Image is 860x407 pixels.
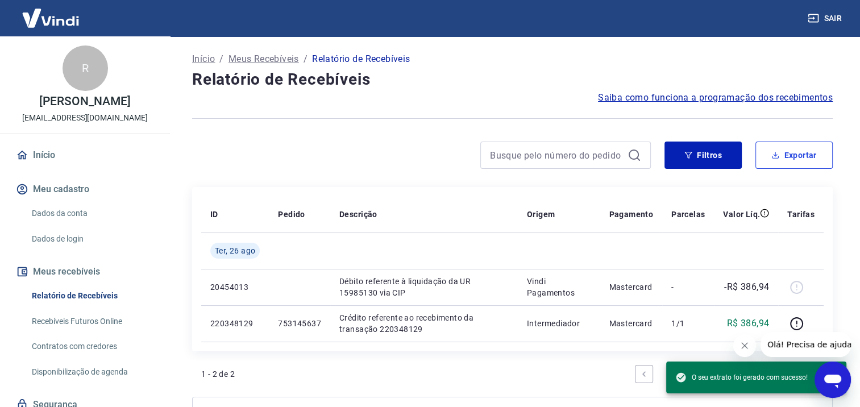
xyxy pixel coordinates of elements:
[635,365,653,383] a: Previous page
[210,281,260,293] p: 20454013
[527,209,555,220] p: Origem
[27,202,156,225] a: Dados da conta
[339,209,377,220] p: Descrição
[63,45,108,91] div: R
[490,147,623,164] input: Busque pelo número do pedido
[630,360,824,388] ul: Pagination
[755,142,833,169] button: Exportar
[219,52,223,66] p: /
[671,281,705,293] p: -
[39,95,130,107] p: [PERSON_NAME]
[14,143,156,168] a: Início
[664,142,742,169] button: Filtros
[14,259,156,284] button: Meus recebíveis
[304,52,308,66] p: /
[27,310,156,333] a: Recebíveis Futuros Online
[761,332,851,357] iframe: Mensagem da empresa
[733,334,756,357] iframe: Fechar mensagem
[27,284,156,308] a: Relatório de Recebíveis
[312,52,410,66] p: Relatório de Recebíveis
[27,335,156,358] a: Contratos com credores
[609,318,653,329] p: Mastercard
[609,281,653,293] p: Mastercard
[228,52,299,66] a: Meus Recebíveis
[201,368,235,380] p: 1 - 2 de 2
[724,280,769,294] p: -R$ 386,94
[675,372,808,383] span: O seu extrato foi gerado com sucesso!
[527,276,591,298] p: Vindi Pagamentos
[805,8,846,29] button: Sair
[27,227,156,251] a: Dados de login
[27,360,156,384] a: Disponibilização de agenda
[598,91,833,105] a: Saiba como funciona a programação dos recebimentos
[14,1,88,35] img: Vindi
[14,177,156,202] button: Meu cadastro
[215,245,255,256] span: Ter, 26 ago
[7,8,95,17] span: Olá! Precisa de ajuda?
[671,318,705,329] p: 1/1
[210,209,218,220] p: ID
[339,312,509,335] p: Crédito referente ao recebimento da transação 220348129
[192,52,215,66] a: Início
[278,209,305,220] p: Pedido
[787,209,815,220] p: Tarifas
[727,317,770,330] p: R$ 386,94
[671,209,705,220] p: Parcelas
[278,318,321,329] p: 753145637
[815,362,851,398] iframe: Botão para abrir a janela de mensagens
[192,68,833,91] h4: Relatório de Recebíveis
[723,209,760,220] p: Valor Líq.
[210,318,260,329] p: 220348129
[339,276,509,298] p: Débito referente à liquidação da UR 15985130 via CIP
[22,112,148,124] p: [EMAIL_ADDRESS][DOMAIN_NAME]
[527,318,591,329] p: Intermediador
[609,209,653,220] p: Pagamento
